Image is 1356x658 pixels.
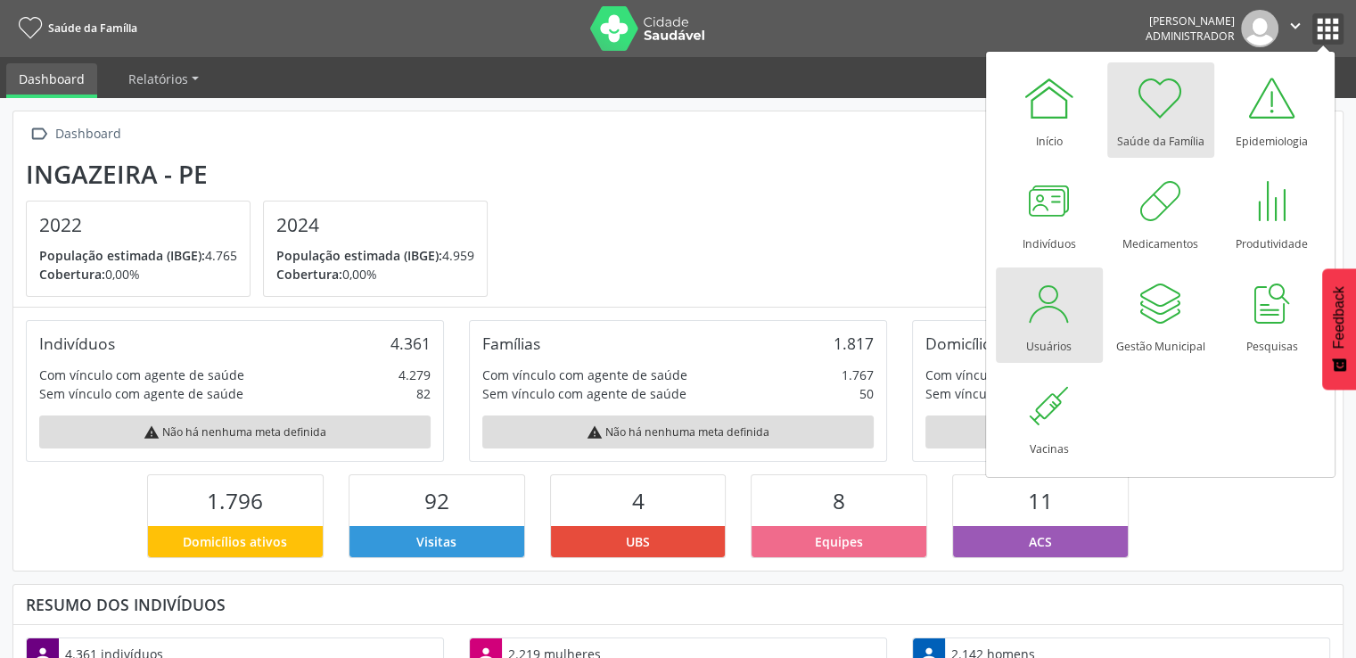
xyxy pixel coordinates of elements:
button: apps [1312,13,1344,45]
span: População estimada (IBGE): [276,247,442,264]
a: Produtividade [1219,165,1326,260]
a: Epidemiologia [1219,62,1326,158]
div: Famílias [482,333,540,353]
a: Saúde da Família [12,13,137,43]
span: 92 [424,486,449,515]
span: População estimada (IBGE): [39,247,205,264]
span: 11 [1028,486,1053,515]
div: 50 [859,384,874,403]
i: warning [587,424,603,440]
a: Pesquisas [1219,267,1326,363]
div: Com vínculo com agente de saúde [925,366,1130,384]
p: 0,00% [276,265,474,284]
h4: 2024 [276,214,474,236]
span: Equipes [815,532,863,551]
span: UBS [626,532,650,551]
div: Sem vínculo com agente de saúde [39,384,243,403]
a: Vacinas [996,370,1103,465]
span: 1.796 [207,486,263,515]
span: Saúde da Família [48,21,137,36]
div: 1.817 [834,333,874,353]
p: 4.959 [276,246,474,265]
div: Resumo dos indivíduos [26,595,1330,614]
span: Visitas [416,532,456,551]
a:  Dashboard [26,121,124,147]
a: Dashboard [6,63,97,98]
div: Indivíduos [39,333,115,353]
div: Não há nenhuma meta definida [482,415,874,448]
h4: 2022 [39,214,237,236]
i: warning [144,424,160,440]
span: Relatórios [128,70,188,87]
div: Domicílios [925,333,999,353]
span: Domicílios ativos [183,532,287,551]
div: Dashboard [52,121,124,147]
div: 82 [416,384,431,403]
div: 1.767 [842,366,874,384]
span: Cobertura: [276,266,342,283]
a: Indivíduos [996,165,1103,260]
div: Não há nenhuma meta definida [925,415,1317,448]
div: Ingazeira - PE [26,160,500,189]
a: Gestão Municipal [1107,267,1214,363]
a: Medicamentos [1107,165,1214,260]
button:  [1278,10,1312,47]
img: img [1241,10,1278,47]
div: Sem vínculo com agente de saúde [482,384,686,403]
div: Com vínculo com agente de saúde [39,366,244,384]
span: 4 [632,486,645,515]
span: Feedback [1331,286,1347,349]
div: 4.361 [390,333,431,353]
p: 4.765 [39,246,237,265]
button: Feedback - Mostrar pesquisa [1322,268,1356,390]
span: Administrador [1146,29,1235,44]
span: 8 [833,486,845,515]
a: Início [996,62,1103,158]
div: [PERSON_NAME] [1146,13,1235,29]
a: Saúde da Família [1107,62,1214,158]
span: ACS [1029,532,1052,551]
div: Sem vínculo com agente de saúde [925,384,1130,403]
span: Cobertura: [39,266,105,283]
i:  [1286,16,1305,36]
div: 4.279 [399,366,431,384]
div: Não há nenhuma meta definida [39,415,431,448]
a: Usuários [996,267,1103,363]
a: Relatórios [116,63,211,95]
i:  [26,121,52,147]
p: 0,00% [39,265,237,284]
div: Com vínculo com agente de saúde [482,366,687,384]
